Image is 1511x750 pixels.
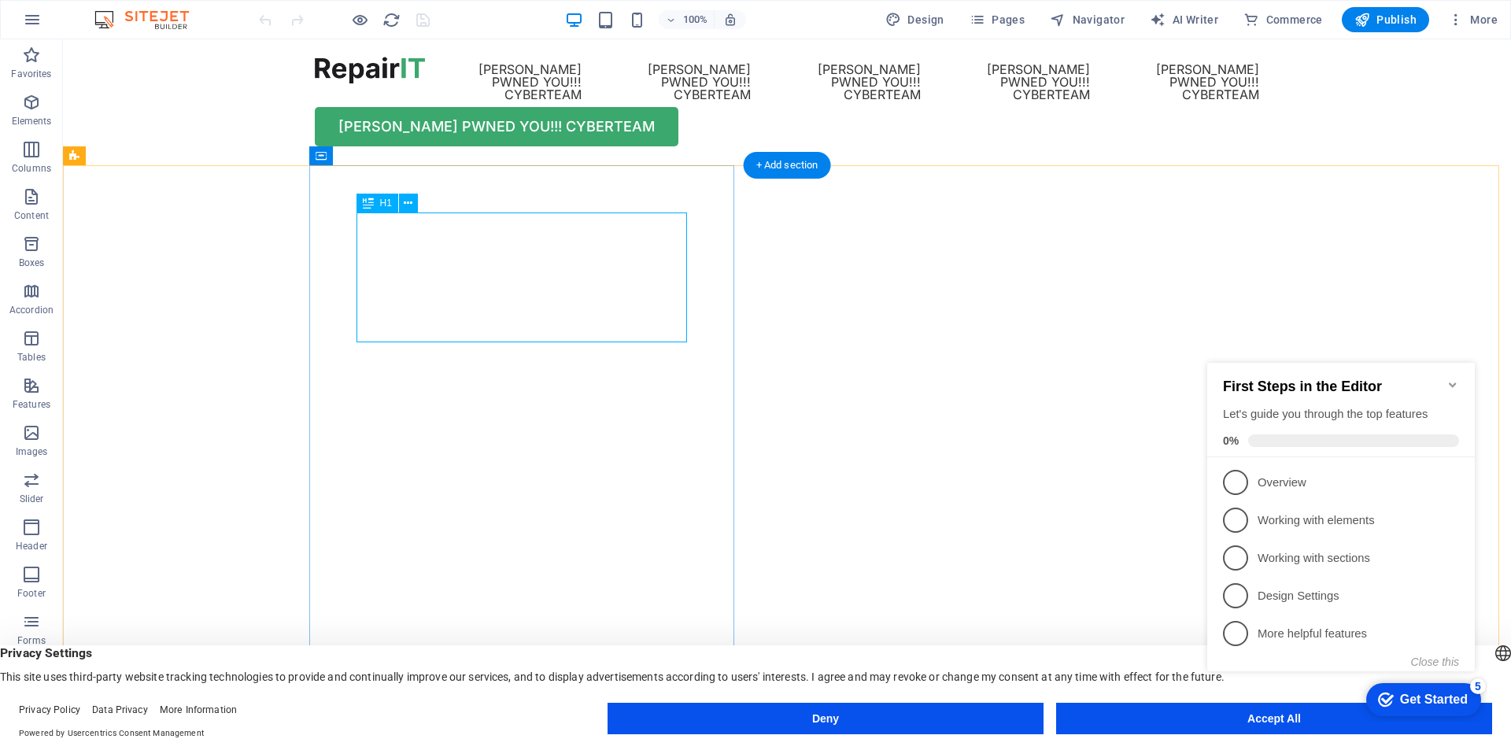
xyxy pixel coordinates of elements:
button: Pages [963,7,1031,32]
i: Reload page [382,11,401,29]
span: AI Writer [1150,12,1218,28]
button: More [1442,7,1504,32]
div: Get Started [199,353,267,367]
p: Working with sections [57,210,246,227]
img: Editor Logo [91,10,209,29]
p: Tables [17,351,46,364]
p: Elements [12,115,52,127]
span: Pages [970,12,1025,28]
button: 100% [659,10,715,29]
span: Design [885,12,944,28]
p: Boxes [19,257,45,269]
span: More [1448,12,1498,28]
p: Footer [17,587,46,600]
p: Working with elements [57,172,246,189]
button: Design [879,7,951,32]
p: Images [16,445,48,458]
p: Favorites [11,68,51,80]
span: Publish [1354,12,1417,28]
button: Commerce [1237,7,1329,32]
span: H1 [380,198,392,208]
button: reload [382,10,401,29]
div: Design (Ctrl+Alt+Y) [879,7,951,32]
p: More helpful features [57,286,246,302]
li: Design Settings [6,237,274,275]
p: Columns [12,162,51,175]
p: Content [14,209,49,222]
p: Accordion [9,304,54,316]
div: Let's guide you through the top features [22,66,258,83]
p: Slider [20,493,44,505]
h2: First Steps in the Editor [22,39,258,55]
div: + Add section [744,152,831,179]
div: Get Started 5 items remaining, 0% complete [165,343,280,376]
button: AI Writer [1143,7,1225,32]
button: Publish [1342,7,1429,32]
li: Working with sections [6,199,274,237]
button: Click here to leave preview mode and continue editing [350,10,369,29]
div: 5 [269,338,285,354]
p: Design Settings [57,248,246,264]
li: More helpful features [6,275,274,312]
button: Close this [210,316,258,328]
span: Navigator [1050,12,1125,28]
div: Minimize checklist [246,39,258,51]
p: Header [16,540,47,552]
button: Navigator [1044,7,1131,32]
p: Features [13,398,50,411]
h6: 100% [682,10,707,29]
p: Forms [17,634,46,647]
p: Overview [57,135,246,151]
span: 0% [22,94,47,107]
li: Overview [6,124,274,161]
i: On resize automatically adjust zoom level to fit chosen device. [723,13,737,27]
span: Commerce [1243,12,1323,28]
li: Working with elements [6,161,274,199]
